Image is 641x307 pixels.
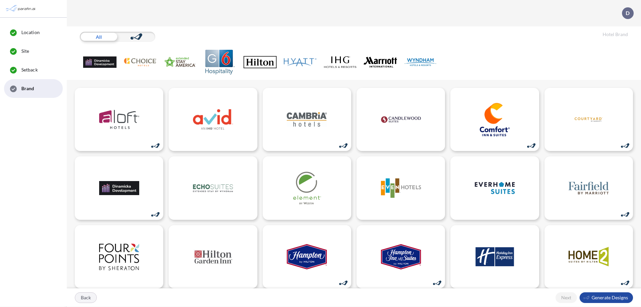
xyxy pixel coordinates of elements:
img: logo [381,103,421,136]
img: .Dev Family [83,50,117,74]
span: Location [21,29,40,36]
img: Wyndham [404,50,437,74]
img: Hilton [243,50,277,74]
img: logo [287,240,327,274]
span: Setback [21,66,38,73]
p: D [626,10,630,16]
button: Back [75,292,97,303]
p: Generate Designs [592,294,628,301]
img: Marriott [364,50,397,74]
img: smallLogo-95f25c18.png [583,295,590,301]
img: G6 Hospitality [203,50,237,74]
img: IHG [324,50,357,74]
img: logo [475,171,515,205]
img: logo [569,103,609,136]
button: Generate Designs [580,292,633,303]
img: logo [569,171,609,205]
img: logo [287,171,327,205]
img: logo [99,171,139,205]
span: Site [21,48,29,54]
span: Brand [21,85,34,92]
img: logo [287,103,327,136]
img: Hyatt [283,50,317,74]
div: All [80,32,118,42]
h5: Hotel Brand [603,32,628,37]
img: logo [475,240,515,274]
img: logo [193,103,233,136]
img: Extended Stay America [163,50,197,74]
img: logo [569,240,609,274]
img: logo [193,240,233,274]
img: logo [99,103,139,136]
img: logo [193,171,233,205]
img: logo [381,171,421,205]
img: logo [99,240,139,274]
img: Parafin [5,2,37,15]
img: logo [475,103,515,136]
img: logo [381,240,421,274]
img: Choice [123,50,157,74]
